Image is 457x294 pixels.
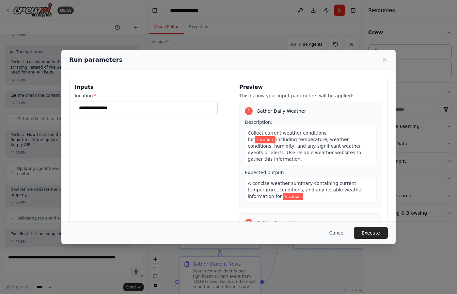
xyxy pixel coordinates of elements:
div: 2 [245,219,253,227]
span: Gather Current News [257,220,305,226]
span: Description: [245,120,272,125]
span: Variable: location [283,193,304,200]
div: 1 [245,107,253,115]
span: Variable: location [255,136,276,143]
h2: Run parameters [69,55,122,64]
span: Gather Daily Weather [257,108,306,114]
span: A concise weather summary containing current temperature, conditions, and any notable weather inf... [248,181,363,199]
label: location [75,92,218,99]
h3: Inputs [75,83,218,91]
h3: Preview [239,83,382,91]
button: Execute [354,227,388,239]
span: Expected output: [245,170,284,175]
button: Cancel [324,227,350,239]
p: This is how your input parameters will be applied: [239,92,382,99]
span: Collect current weather conditions for [248,130,326,142]
span: including temperature, weather conditions, humidity, and any significant weather events or alerts... [248,137,361,162]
